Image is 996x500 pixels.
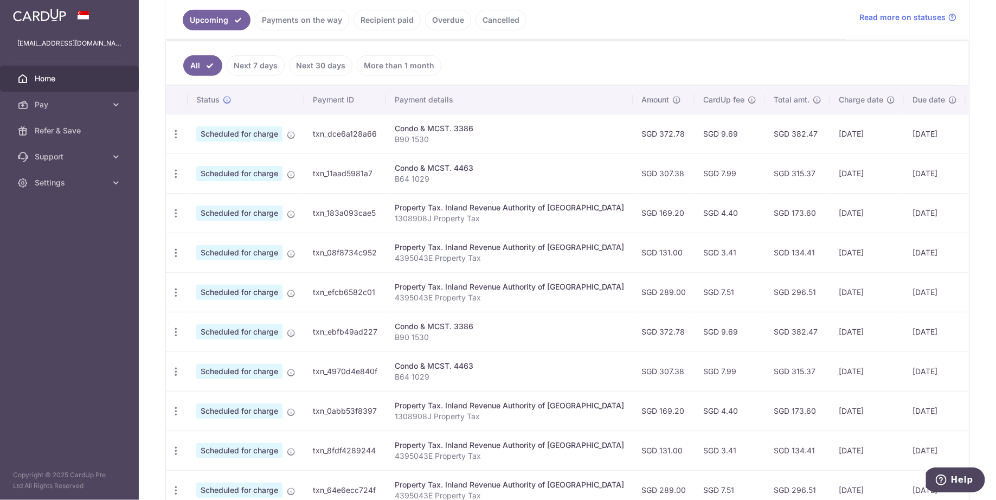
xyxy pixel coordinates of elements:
td: [DATE] [830,114,904,153]
td: txn_ebfb49ad227 [304,312,386,351]
span: Scheduled for charge [196,206,282,221]
td: SGD 372.78 [633,312,695,351]
span: Settings [35,177,106,188]
td: [DATE] [830,233,904,272]
td: txn_8fdf4289244 [304,431,386,470]
span: Pay [35,99,106,110]
span: CardUp fee [703,94,744,105]
td: SGD 131.00 [633,431,695,470]
td: [DATE] [904,312,966,351]
td: [DATE] [904,431,966,470]
td: [DATE] [904,391,966,431]
td: SGD 7.51 [695,272,765,312]
span: Due date [913,94,945,105]
p: B64 1029 [395,174,624,184]
span: Scheduled for charge [196,285,282,300]
div: Condo & MCST. 3386 [395,123,624,134]
td: txn_dce6a128a66 [304,114,386,153]
a: All [183,55,222,76]
span: Refer & Save [35,125,106,136]
td: [DATE] [830,431,904,470]
span: Scheduled for charge [196,245,282,260]
span: Scheduled for charge [196,364,282,379]
td: [DATE] [830,351,904,391]
td: SGD 3.41 [695,431,765,470]
td: SGD 169.20 [633,193,695,233]
td: SGD 134.41 [765,233,830,272]
td: [DATE] [830,193,904,233]
p: B64 1029 [395,371,624,382]
img: CardUp [13,9,66,22]
p: 1308908J Property Tax [395,213,624,224]
span: Support [35,151,106,162]
span: Scheduled for charge [196,483,282,498]
td: SGD 296.51 [765,272,830,312]
th: Payment details [386,86,633,114]
p: B90 1530 [395,332,624,343]
td: txn_efcb6582c01 [304,272,386,312]
td: SGD 289.00 [633,272,695,312]
td: SGD 173.60 [765,193,830,233]
span: Charge date [839,94,883,105]
div: Property Tax. Inland Revenue Authority of [GEOGRAPHIC_DATA] [395,242,624,253]
td: SGD 315.37 [765,351,830,391]
td: [DATE] [904,193,966,233]
td: SGD 382.47 [765,114,830,153]
span: Read more on statuses [859,12,946,23]
span: Total amt. [774,94,809,105]
td: SGD 169.20 [633,391,695,431]
a: Cancelled [475,10,526,30]
td: SGD 173.60 [765,391,830,431]
td: [DATE] [904,351,966,391]
a: Read more on statuses [859,12,956,23]
td: SGD 372.78 [633,114,695,153]
td: SGD 307.38 [633,351,695,391]
td: SGD 382.47 [765,312,830,351]
a: Upcoming [183,10,250,30]
td: SGD 9.69 [695,114,765,153]
div: Property Tax. Inland Revenue Authority of [GEOGRAPHIC_DATA] [395,479,624,490]
a: Next 30 days [289,55,352,76]
th: Payment ID [304,86,386,114]
span: Scheduled for charge [196,403,282,419]
td: SGD 315.37 [765,153,830,193]
a: Recipient paid [354,10,421,30]
td: SGD 7.99 [695,351,765,391]
a: More than 1 month [357,55,441,76]
td: txn_11aad5981a7 [304,153,386,193]
a: Next 7 days [227,55,285,76]
td: [DATE] [830,153,904,193]
div: Condo & MCST. 3386 [395,321,624,332]
span: Scheduled for charge [196,324,282,339]
p: 4395043E Property Tax [395,292,624,303]
td: txn_183a093cae5 [304,193,386,233]
td: [DATE] [904,114,966,153]
p: B90 1530 [395,134,624,145]
div: Property Tax. Inland Revenue Authority of [GEOGRAPHIC_DATA] [395,281,624,292]
td: SGD 7.99 [695,153,765,193]
span: Scheduled for charge [196,126,282,142]
td: [DATE] [904,272,966,312]
p: 1308908J Property Tax [395,411,624,422]
td: [DATE] [830,312,904,351]
td: SGD 4.40 [695,193,765,233]
td: [DATE] [830,391,904,431]
span: Scheduled for charge [196,166,282,181]
td: [DATE] [830,272,904,312]
p: 4395043E Property Tax [395,451,624,461]
td: SGD 307.38 [633,153,695,193]
p: 4395043E Property Tax [395,253,624,264]
td: SGD 131.00 [633,233,695,272]
td: [DATE] [904,233,966,272]
div: Condo & MCST. 4463 [395,163,624,174]
span: Scheduled for charge [196,443,282,458]
td: SGD 134.41 [765,431,830,470]
td: [DATE] [904,153,966,193]
span: Home [35,73,106,84]
div: Property Tax. Inland Revenue Authority of [GEOGRAPHIC_DATA] [395,202,624,213]
span: Amount [641,94,669,105]
td: SGD 9.69 [695,312,765,351]
div: Property Tax. Inland Revenue Authority of [GEOGRAPHIC_DATA] [395,400,624,411]
a: Payments on the way [255,10,349,30]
